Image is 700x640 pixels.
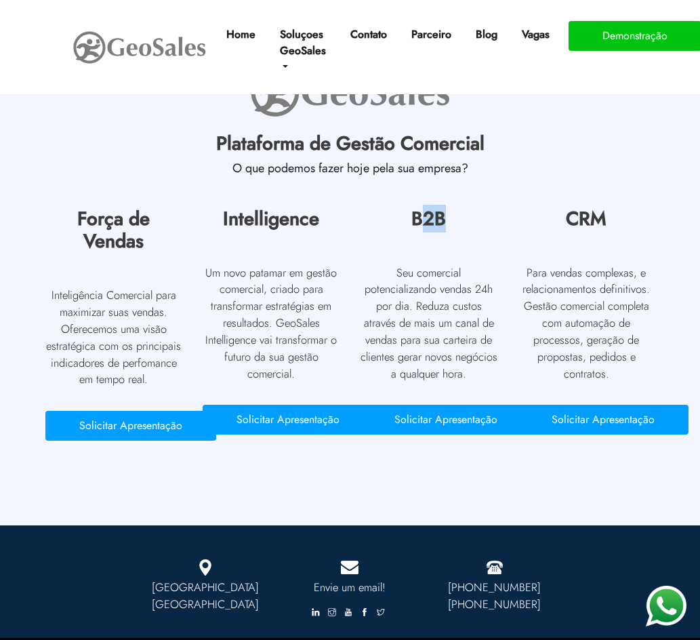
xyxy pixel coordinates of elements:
[199,559,211,576] img: Marcador
[470,21,503,48] a: Blog
[221,21,261,48] a: Home
[35,132,665,162] h2: Plataforma de Gestão Comercial
[518,264,655,382] p: Para vendas complexas, e relacionamentos definitivos. Gestão comercial completa com automação de ...
[203,264,340,382] p: Um novo patamar em gestão comercial, criado para transformar estratégias em resultados. GeoSales ...
[518,207,655,237] h2: CRM
[274,21,331,81] a: Soluçoes GeoSales
[45,287,183,388] p: Inteligência Comercial para maximizar suas vendas. Oferecemos uma visão estratégica com os princ...
[45,207,183,260] h2: Força de Vendas
[345,21,392,48] a: Contato
[406,21,457,48] a: Parceiro
[72,28,207,66] img: GeoSales
[288,579,412,596] a: Envie um email!
[45,411,216,441] button: Solicitar Apresentação
[203,207,340,237] h2: Intelligence
[646,586,686,626] img: WhatsApp
[518,405,688,435] button: Solicitar Apresentação
[144,579,268,613] p: [GEOGRAPHIC_DATA] [GEOGRAPHIC_DATA]
[516,21,555,48] a: Vagas
[448,579,541,595] a: [PHONE_NUMBER]
[361,405,531,435] button: Solicitar Apresentação
[448,596,541,612] a: [PHONE_NUMBER]
[486,559,503,576] img: Fone
[203,405,373,435] button: Solicitar Apresentação
[361,207,498,237] h2: B2B
[35,161,665,183] h3: O que podemos fazer hoje pela sua empresa?
[341,559,358,576] img: Mail
[361,264,498,382] p: Seu comercial potencializando vendas 24h por dia. Reduza custos através de mais um canal de venda...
